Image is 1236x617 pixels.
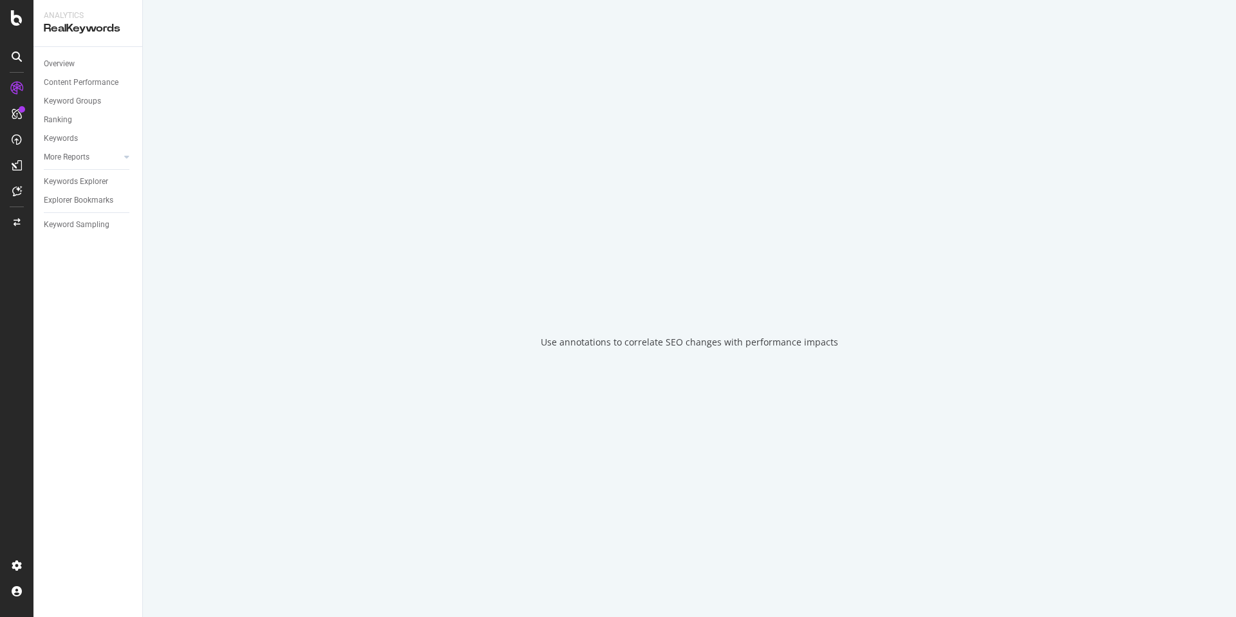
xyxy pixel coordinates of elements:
div: Explorer Bookmarks [44,194,113,207]
a: More Reports [44,151,120,164]
div: Keyword Sampling [44,218,109,232]
a: Keywords [44,132,133,145]
a: Keyword Groups [44,95,133,108]
div: Keyword Groups [44,95,101,108]
a: Keywords Explorer [44,175,133,189]
a: Ranking [44,113,133,127]
div: Ranking [44,113,72,127]
div: Analytics [44,10,132,21]
div: Keywords [44,132,78,145]
a: Keyword Sampling [44,218,133,232]
div: More Reports [44,151,89,164]
div: Use annotations to correlate SEO changes with performance impacts [541,336,838,349]
div: Overview [44,57,75,71]
div: animation [643,269,736,315]
div: RealKeywords [44,21,132,36]
div: Keywords Explorer [44,175,108,189]
a: Content Performance [44,76,133,89]
a: Overview [44,57,133,71]
a: Explorer Bookmarks [44,194,133,207]
div: Content Performance [44,76,118,89]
